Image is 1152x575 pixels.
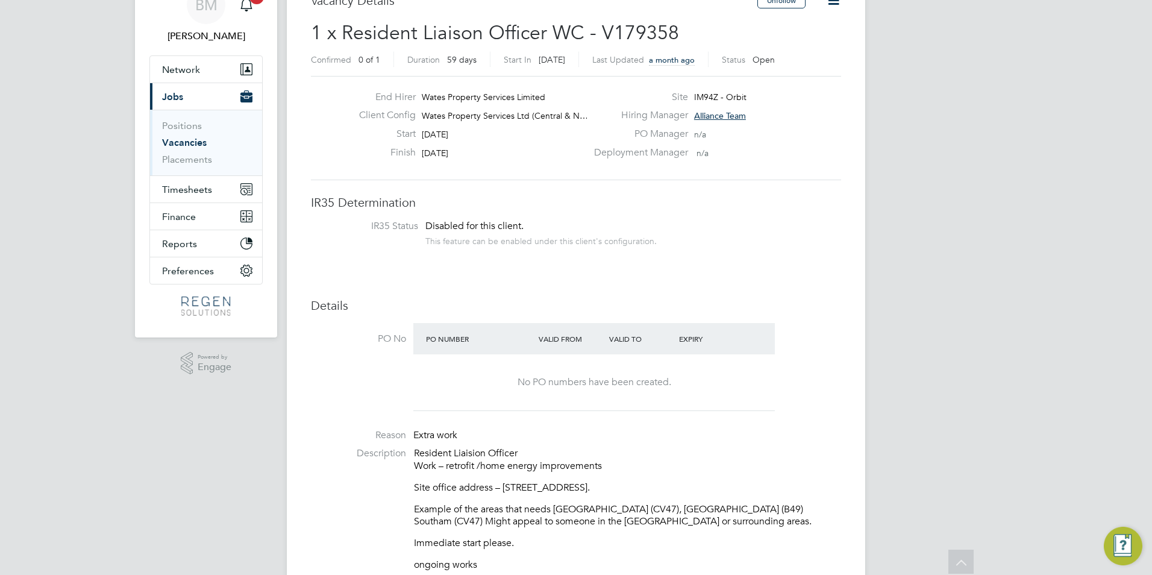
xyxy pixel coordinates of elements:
[676,328,747,350] div: Expiry
[349,91,416,104] label: End Hirer
[414,447,841,473] p: Resident Liaision Officer Work – retrofit /home energy improvements
[413,429,457,441] span: Extra work
[150,56,262,83] button: Network
[162,120,202,131] a: Positions
[150,110,262,175] div: Jobs
[414,559,841,571] p: ongoing works
[150,83,262,110] button: Jobs
[694,92,747,102] span: IM94Z - Orbit
[587,128,688,140] label: PO Manager
[162,64,200,75] span: Network
[162,238,197,250] span: Reports
[587,91,688,104] label: Site
[311,298,841,313] h3: Details
[422,129,448,140] span: [DATE]
[587,146,688,159] label: Deployment Manager
[606,328,677,350] div: Valid To
[150,176,262,203] button: Timesheets
[414,503,841,529] p: Example of the areas that needs [GEOGRAPHIC_DATA] (CV47), [GEOGRAPHIC_DATA] (B49) Southam (CV47) ...
[536,328,606,350] div: Valid From
[149,29,263,43] span: Billy Mcnamara
[150,230,262,257] button: Reports
[311,333,406,345] label: PO No
[323,220,418,233] label: IR35 Status
[162,91,183,102] span: Jobs
[753,54,775,65] span: Open
[311,429,406,442] label: Reason
[198,362,231,372] span: Engage
[697,148,709,159] span: n/a
[407,54,440,65] label: Duration
[162,154,212,165] a: Placements
[311,195,841,210] h3: IR35 Determination
[414,482,841,494] p: Site office address – [STREET_ADDRESS].
[162,211,196,222] span: Finance
[162,265,214,277] span: Preferences
[425,220,524,232] span: Disabled for this client.
[358,54,380,65] span: 0 of 1
[425,233,657,247] div: This feature can be enabled under this client's configuration.
[311,54,351,65] label: Confirmed
[198,352,231,362] span: Powered by
[422,110,588,121] span: Wates Property Services Ltd (Central & N…
[311,447,406,460] label: Description
[181,352,232,375] a: Powered byEngage
[311,21,679,45] span: 1 x Resident Liaison Officer WC - V179358
[149,297,263,316] a: Go to home page
[181,297,230,316] img: regensolutions-logo-retina.png
[649,55,695,65] span: a month ago
[414,537,841,550] p: Immediate start please.
[447,54,477,65] span: 59 days
[349,146,416,159] label: Finish
[422,148,448,159] span: [DATE]
[592,54,644,65] label: Last Updated
[1104,527,1142,565] button: Engage Resource Center
[504,54,531,65] label: Start In
[423,328,536,350] div: PO Number
[694,110,746,121] span: Alliance Team
[349,128,416,140] label: Start
[694,129,706,140] span: n/a
[425,376,763,389] div: No PO numbers have been created.
[422,92,545,102] span: Wates Property Services Limited
[539,54,565,65] span: [DATE]
[349,109,416,122] label: Client Config
[722,54,745,65] label: Status
[587,109,688,122] label: Hiring Manager
[162,184,212,195] span: Timesheets
[150,203,262,230] button: Finance
[150,257,262,284] button: Preferences
[162,137,207,148] a: Vacancies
